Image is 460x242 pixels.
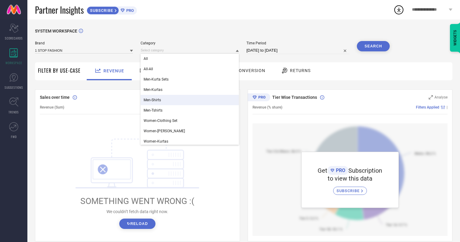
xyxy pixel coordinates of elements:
[125,8,134,13] span: PRO
[328,175,372,182] span: to view this data
[87,8,115,13] span: SUBSCRIBE
[80,196,194,206] span: SOMETHING WENT WRONG :(
[333,182,367,195] a: SUBSCRIBE
[141,116,239,126] div: Women-Clothing Set
[35,4,84,16] span: Partner Insights
[5,60,22,65] span: WORKSPACE
[272,95,317,100] span: Tier Wise Transactions
[416,105,439,109] span: Filters Applied
[119,219,155,229] button: ↻Reload
[246,47,349,54] input: Select time period
[144,77,169,81] span: Men-Kurta Sets
[5,36,23,40] span: SCORECARDS
[141,47,239,54] input: Select category
[141,136,239,147] div: Women-Kurtas
[141,95,239,105] div: Men-Shirts
[35,29,77,33] span: SYSTEM WORKSPACE
[141,126,239,136] div: Women-Kurta Sets
[144,57,148,61] span: All
[144,108,162,112] span: Men-Tshirts
[144,119,177,123] span: Women-Clothing Set
[434,95,448,99] span: Analyse
[318,167,327,174] span: Get
[246,41,349,45] span: Time Period
[248,93,270,102] div: Premium
[393,4,404,15] div: Open download list
[11,134,17,139] span: FWD
[348,167,382,174] span: Subscription
[35,41,133,45] span: Brand
[336,188,361,193] span: SUBSCRIBE
[40,105,64,109] span: Revenue (Sum)
[9,110,19,114] span: TRENDS
[144,129,185,133] span: Women-[PERSON_NAME]
[334,168,345,173] span: PRO
[429,95,433,99] svg: Zoom
[357,41,390,51] button: Search
[144,88,162,92] span: Men-Kurtas
[87,5,137,15] a: SUBSCRIBEPRO
[236,68,265,73] span: Conversion
[253,105,282,109] span: Revenue (% share)
[141,85,239,95] div: Men-Kurtas
[144,98,161,102] span: Men-Shirts
[141,74,239,85] div: Men-Kurta Sets
[447,105,448,109] span: |
[141,105,239,116] div: Men-Tshirts
[144,139,168,143] span: Women-Kurtas
[5,85,23,90] span: SUGGESTIONS
[290,68,311,73] span: Returns
[40,95,70,100] span: Sales over time
[38,67,81,74] span: Filter By Use-Case
[103,68,124,73] span: Revenue
[141,64,239,74] div: All-All
[141,41,239,45] span: Category
[106,209,168,214] span: We couldn’t fetch data right now.
[141,54,239,64] div: All
[144,67,153,71] span: All-All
